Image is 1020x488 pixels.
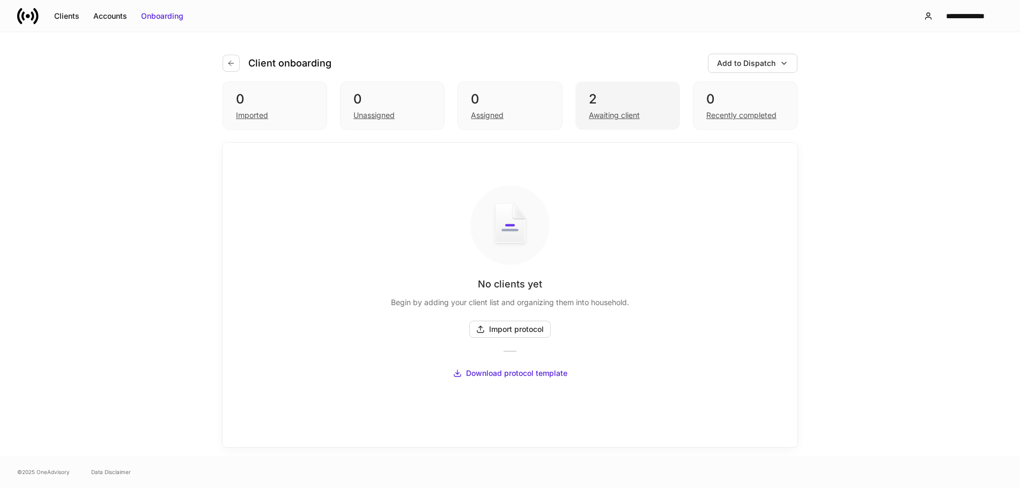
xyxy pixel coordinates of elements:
[17,468,70,476] span: © 2025 OneAdvisory
[236,110,268,121] div: Imported
[134,8,190,25] button: Onboarding
[457,82,562,130] div: 0Assigned
[446,365,574,382] button: Download protocol template
[466,368,567,379] div: Download protocol template
[353,91,431,108] div: 0
[489,324,544,335] div: Import protocol
[54,11,79,21] div: Clients
[47,8,86,25] button: Clients
[223,278,797,291] div: No clients yet
[236,91,314,108] div: 0
[589,91,667,108] div: 2
[223,291,797,308] div: Begin by adding your client list and organizing them into household.
[248,57,331,70] h4: Client onboarding
[86,8,134,25] button: Accounts
[353,110,395,121] div: Unassigned
[717,58,775,69] div: Add to Dispatch
[223,82,327,130] div: 0Imported
[340,82,445,130] div: 0Unassigned
[93,11,127,21] div: Accounts
[141,11,183,21] div: Onboarding
[469,321,551,338] button: Import protocol
[471,91,549,108] div: 0
[706,91,784,108] div: 0
[471,110,504,121] div: Assigned
[708,54,797,73] button: Add to Dispatch
[575,82,680,130] div: 2Awaiting client
[91,468,131,476] a: Data Disclaimer
[589,110,640,121] div: Awaiting client
[693,82,797,130] div: 0Recently completed
[706,110,777,121] div: Recently completed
